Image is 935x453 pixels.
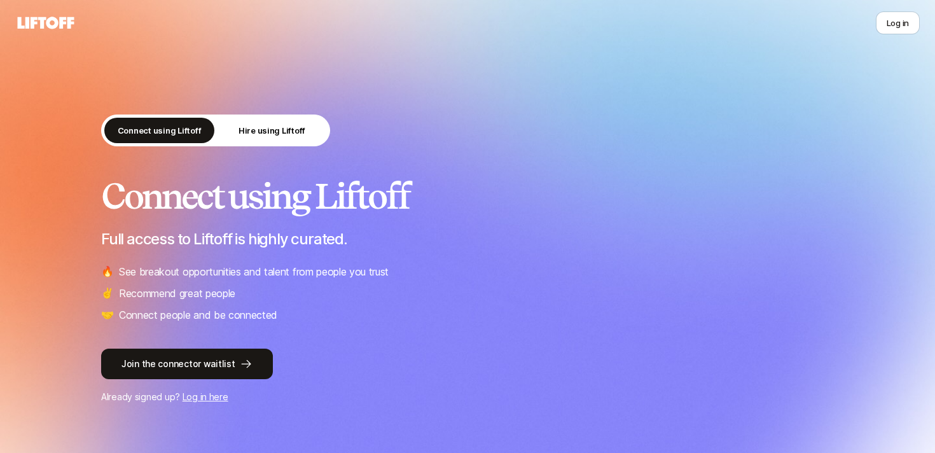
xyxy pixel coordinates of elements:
[101,230,834,248] p: Full access to Liftoff is highly curated.
[101,177,834,215] h2: Connect using Liftoff
[119,263,389,280] p: See breakout opportunities and talent from people you trust
[239,124,305,137] p: Hire using Liftoff
[101,349,273,379] button: Join the connector waitlist
[119,285,235,302] p: Recommend great people
[101,285,114,302] span: ✌️
[101,263,114,280] span: 🔥
[101,349,834,379] a: Join the connector waitlist
[118,124,202,137] p: Connect using Liftoff
[101,307,114,323] span: 🤝
[101,389,834,405] p: Already signed up?
[876,11,920,34] button: Log in
[119,307,277,323] p: Connect people and be connected
[183,391,228,402] a: Log in here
